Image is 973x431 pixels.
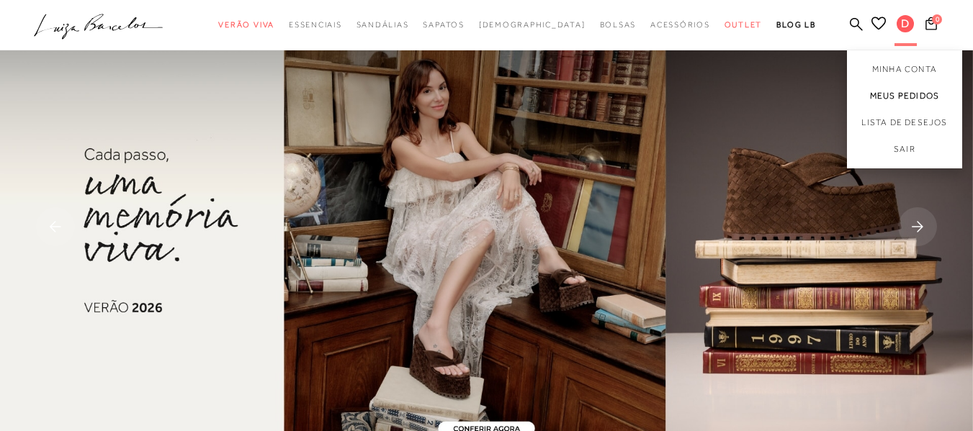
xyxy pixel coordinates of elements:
[776,12,815,38] a: BLOG LB
[847,50,962,83] a: Minha Conta
[897,15,914,32] span: D
[932,14,942,24] span: 0
[218,12,274,38] a: noSubCategoriesText
[289,12,342,38] a: noSubCategoriesText
[289,20,342,29] span: Essenciais
[357,12,409,38] a: noSubCategoriesText
[725,12,763,38] a: noSubCategoriesText
[423,12,464,38] a: noSubCategoriesText
[479,12,586,38] a: noSubCategoriesText
[423,20,464,29] span: Sapatos
[600,20,637,29] span: Bolsas
[847,136,962,168] a: Sair
[650,20,710,29] span: Acessórios
[600,12,637,38] a: noSubCategoriesText
[479,20,586,29] span: [DEMOGRAPHIC_DATA]
[357,20,409,29] span: Sandálias
[847,109,962,136] a: Lista de desejos
[725,20,763,29] span: Outlet
[921,16,941,35] button: 0
[650,12,710,38] a: noSubCategoriesText
[776,20,815,29] span: BLOG LB
[890,14,921,37] button: D
[847,83,962,109] a: Meus Pedidos
[218,20,274,29] span: Verão Viva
